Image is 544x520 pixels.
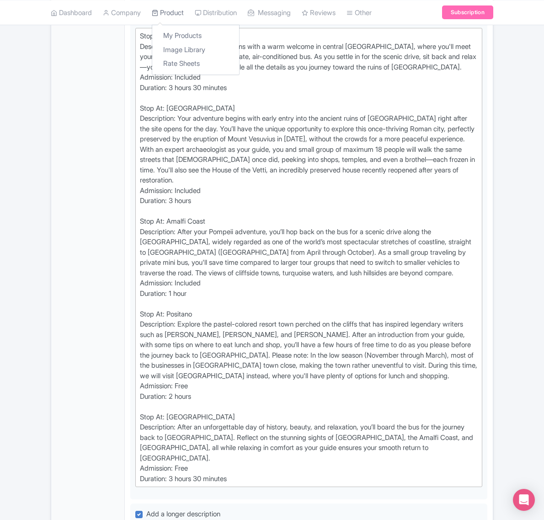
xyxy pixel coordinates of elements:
a: Rate Sheets [152,57,239,71]
a: Image Library [152,43,239,57]
a: My Products [152,29,239,43]
div: Stop At: [GEOGRAPHIC_DATA] Description: Your adventure begins with a warm welcome in central [GEO... [140,31,478,484]
span: Add a longer description [146,509,220,518]
a: Subscription [442,5,493,19]
div: Open Intercom Messenger [513,489,535,511]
